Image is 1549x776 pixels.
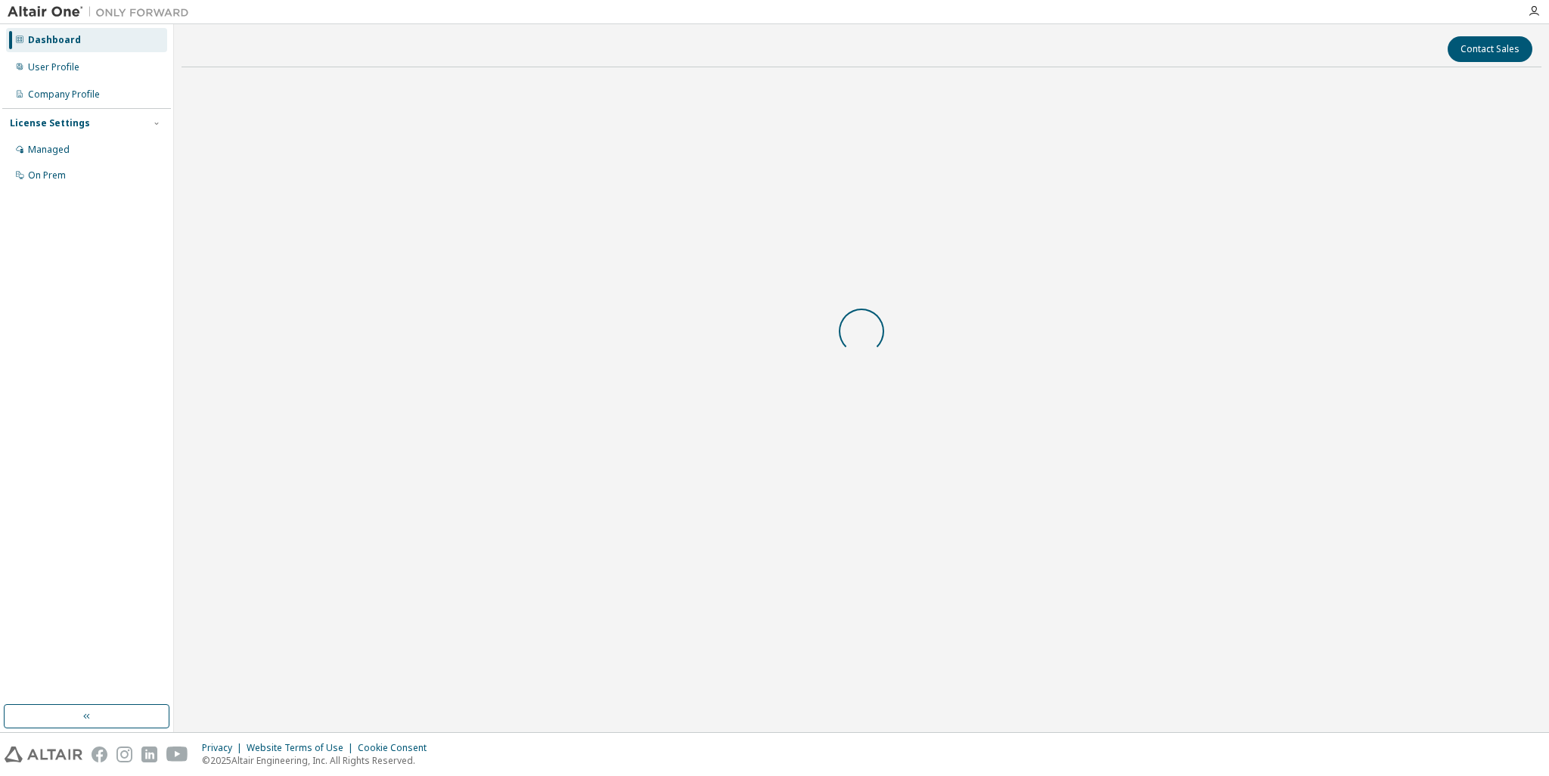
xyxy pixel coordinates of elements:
div: Company Profile [28,88,100,101]
img: linkedin.svg [141,747,157,762]
div: Website Terms of Use [247,742,358,754]
div: Dashboard [28,34,81,46]
div: On Prem [28,169,66,182]
div: Cookie Consent [358,742,436,754]
div: Privacy [202,742,247,754]
p: © 2025 Altair Engineering, Inc. All Rights Reserved. [202,754,436,767]
button: Contact Sales [1448,36,1532,62]
div: Managed [28,144,70,156]
div: License Settings [10,117,90,129]
img: Altair One [8,5,197,20]
div: User Profile [28,61,79,73]
img: instagram.svg [116,747,132,762]
img: altair_logo.svg [5,747,82,762]
img: youtube.svg [166,747,188,762]
img: facebook.svg [92,747,107,762]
